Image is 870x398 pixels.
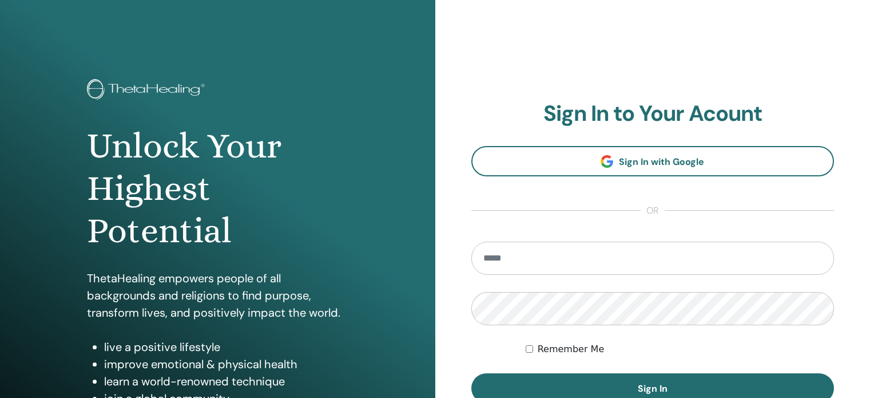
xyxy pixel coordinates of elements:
[619,156,704,168] span: Sign In with Google
[538,342,605,356] label: Remember Me
[87,270,348,321] p: ThetaHealing empowers people of all backgrounds and religions to find purpose, transform lives, a...
[471,146,835,176] a: Sign In with Google
[526,342,834,356] div: Keep me authenticated indefinitely or until I manually logout
[87,125,348,253] h1: Unlock Your Highest Potential
[471,101,835,127] h2: Sign In to Your Acount
[104,338,348,356] li: live a positive lifestyle
[641,204,665,218] span: or
[104,373,348,390] li: learn a world-renowned technique
[104,356,348,373] li: improve emotional & physical health
[638,383,668,395] span: Sign In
